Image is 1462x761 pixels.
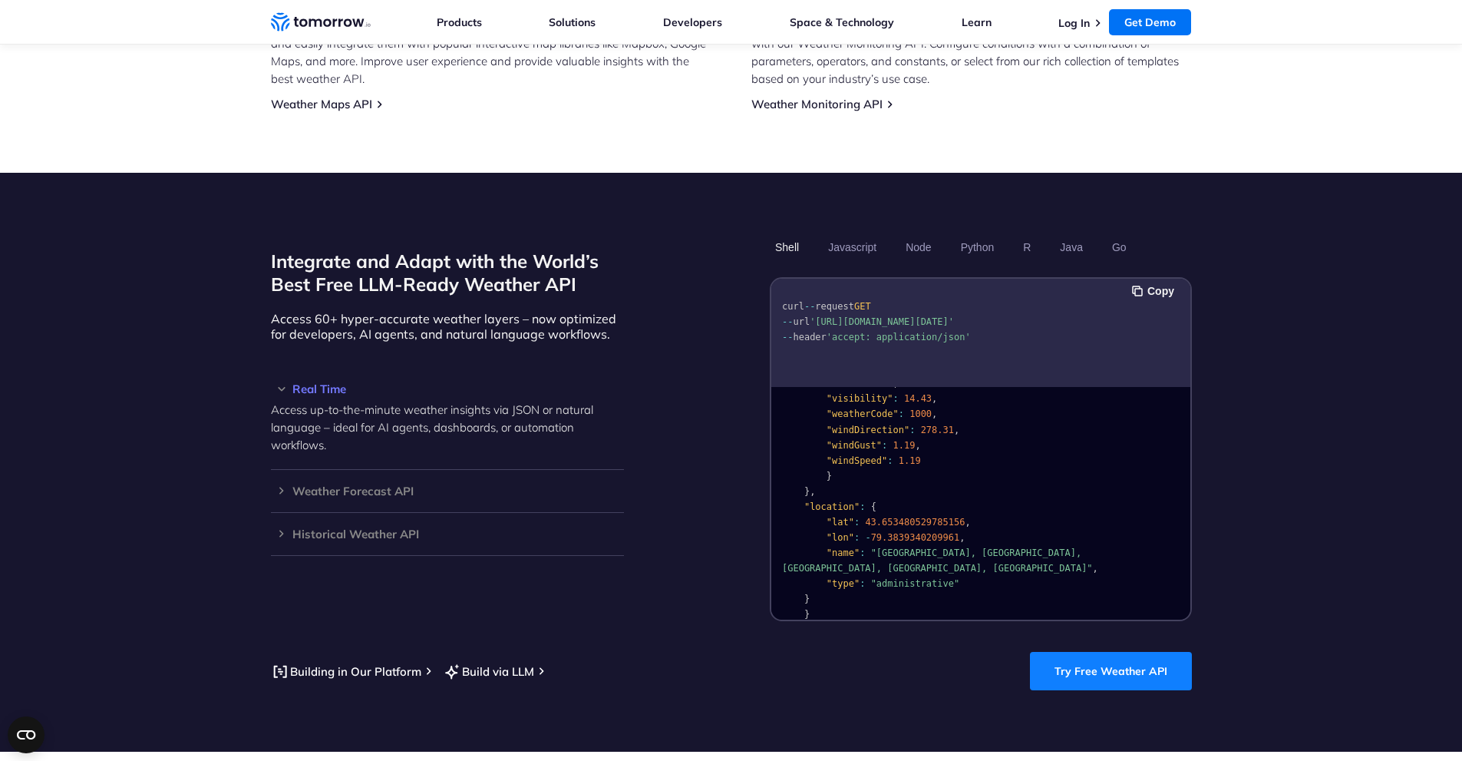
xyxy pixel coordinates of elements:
span: 1.19 [898,455,920,466]
button: Go [1106,234,1131,260]
h3: Real Time [271,383,624,395]
span: "windSpeed" [826,455,886,466]
span: "windGust" [826,440,881,451]
span: 1000 [909,409,932,419]
span: , [965,517,970,528]
span: : [887,455,893,466]
span: : [898,409,903,419]
p: Access 60+ hyper-accurate weather layers – now optimized for developers, AI agents, and natural l... [271,311,624,342]
a: Try Free Weather API [1030,652,1192,690]
span: , [810,486,815,497]
h2: Integrate and Adapt with the World’s Best Free LLM-Ready Weather API [271,250,624,296]
span: , [932,393,937,404]
span: "[GEOGRAPHIC_DATA], [GEOGRAPHIC_DATA], [GEOGRAPHIC_DATA], [GEOGRAPHIC_DATA], [GEOGRAPHIC_DATA]" [782,548,1093,574]
span: -- [782,316,793,327]
span: , [915,440,920,451]
span: , [932,409,937,419]
button: Shell [770,234,804,260]
span: GET [853,301,870,312]
span: : [882,440,887,451]
span: request [815,301,854,312]
span: 79.3839340209961 [870,532,959,543]
span: : [893,393,898,404]
button: Javascript [823,234,882,260]
a: Build via LLM [443,662,534,681]
span: -- [804,301,814,312]
span: '[URL][DOMAIN_NAME][DATE]' [810,316,954,327]
span: "name" [826,548,859,558]
span: , [954,425,959,435]
a: Space & Technology [790,15,894,29]
a: Learn [962,15,992,29]
a: Solutions [549,15,596,29]
button: R [1018,234,1036,260]
span: "administrative" [870,578,959,589]
span: : [860,578,865,589]
h3: Historical Weather API [271,528,624,540]
button: Node [900,234,936,260]
span: "lon" [826,532,853,543]
a: Weather Maps API [271,97,372,111]
span: "windDirection" [826,425,909,435]
span: "weatherCode" [826,409,898,419]
span: } [804,486,809,497]
span: url [793,316,810,327]
span: : [860,501,865,512]
button: Open CMP widget [8,716,45,753]
span: } [804,594,809,604]
span: 43.653480529785156 [865,517,965,528]
a: Products [437,15,482,29]
span: 278.31 [920,425,953,435]
span: , [1092,563,1097,574]
span: curl [782,301,804,312]
span: "visibility" [826,393,893,404]
h3: Weather Forecast API [271,485,624,497]
span: 'accept: application/json' [826,332,970,342]
span: : [909,425,915,435]
span: : [853,517,859,528]
p: Access up-to-the-minute weather insights via JSON or natural language – ideal for AI agents, dash... [271,401,624,454]
button: Copy [1132,283,1179,299]
a: Building in Our Platform [271,662,421,681]
span: "lat" [826,517,853,528]
span: : [853,532,859,543]
a: Developers [663,15,722,29]
span: - [865,532,870,543]
span: { [870,501,876,512]
span: 1.19 [893,440,915,451]
span: , [959,532,965,543]
a: Log In [1058,16,1090,30]
span: 14.43 [903,393,931,404]
a: Home link [271,11,371,34]
span: } [804,609,809,620]
button: Java [1054,234,1088,260]
span: header [793,332,826,342]
span: : [860,548,865,558]
button: Python [955,234,999,260]
a: Weather Monitoring API [751,97,883,111]
a: Get Demo [1109,9,1191,35]
span: "type" [826,578,859,589]
span: } [826,471,831,481]
span: -- [782,332,793,342]
span: "location" [804,501,859,512]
